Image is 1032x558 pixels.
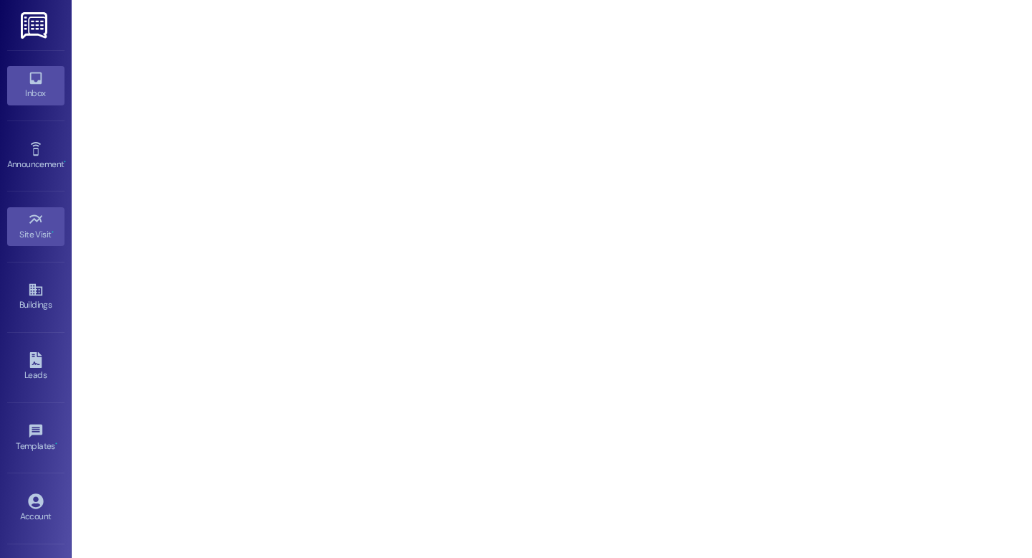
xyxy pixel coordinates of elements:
[55,439,57,449] span: •
[21,12,50,39] img: ResiDesk Logo
[64,157,66,167] span: •
[52,227,54,237] span: •
[7,278,64,316] a: Buildings
[7,419,64,458] a: Templates •
[7,348,64,387] a: Leads
[7,489,64,528] a: Account
[7,66,64,105] a: Inbox
[7,207,64,246] a: Site Visit •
